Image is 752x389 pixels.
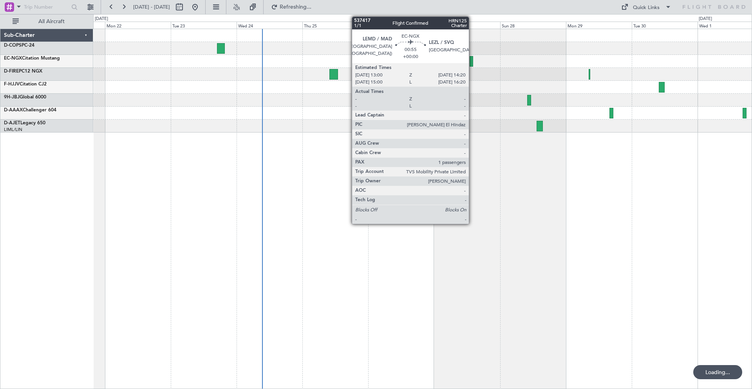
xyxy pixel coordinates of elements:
[9,15,85,28] button: All Aircraft
[171,22,237,29] div: Tue 23
[500,22,566,29] div: Sun 28
[95,16,108,22] div: [DATE]
[693,365,742,379] div: Loading...
[24,1,69,13] input: Trip Number
[699,16,712,22] div: [DATE]
[4,95,46,100] a: 9H-JBJGlobal 6000
[4,43,22,48] span: D-COPS
[268,1,315,13] button: Refreshing...
[4,82,47,87] a: F-HJJVCitation CJ2
[4,121,45,125] a: D-AJETLegacy 650
[4,108,56,113] a: D-AAAXChallenger 604
[20,19,83,24] span: All Aircraft
[368,22,434,29] div: Fri 26
[4,108,23,113] span: D-AAAX
[302,22,368,29] div: Thu 25
[4,69,42,74] a: D-FIREPC12 NGX
[632,22,698,29] div: Tue 30
[4,127,22,133] a: LIML/LIN
[633,4,660,12] div: Quick Links
[434,22,500,29] div: Sat 27
[279,4,312,10] span: Refreshing...
[133,4,170,11] span: [DATE] - [DATE]
[4,43,34,48] a: D-COPSPC-24
[4,56,22,61] span: EC-NGX
[4,56,60,61] a: EC-NGXCitation Mustang
[566,22,632,29] div: Mon 29
[4,82,20,87] span: F-HJJV
[4,121,20,125] span: D-AJET
[237,22,302,29] div: Wed 24
[4,95,20,100] span: 9H-JBJ
[105,22,171,29] div: Mon 22
[617,1,675,13] button: Quick Links
[4,69,19,74] span: D-FIRE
